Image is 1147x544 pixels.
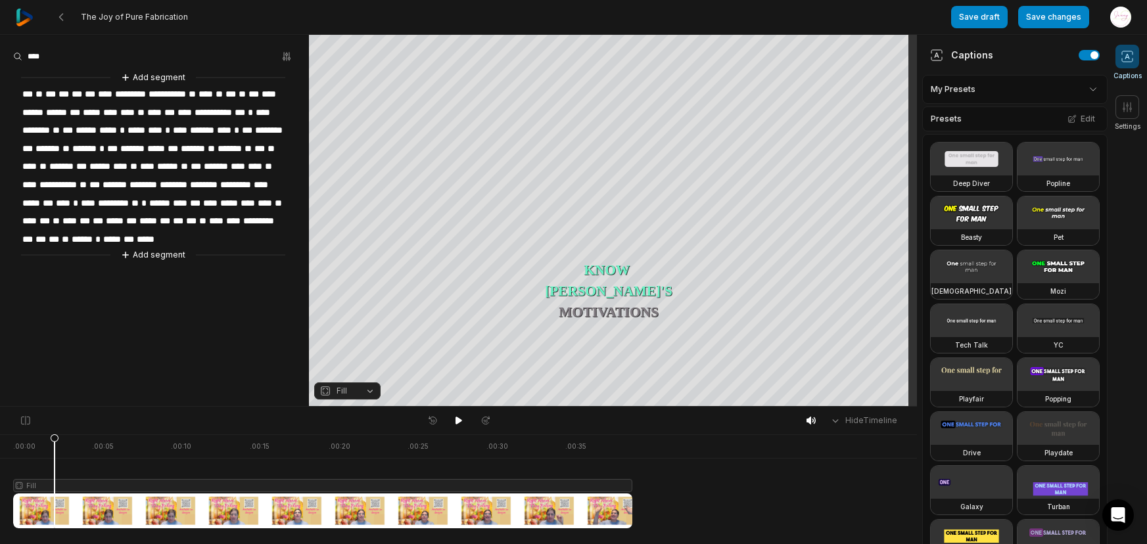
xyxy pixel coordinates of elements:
button: Captions [1113,45,1142,81]
button: Save draft [951,6,1008,28]
button: Fill [314,382,381,399]
h3: Mozi [1050,286,1066,296]
div: Open Intercom Messenger [1102,499,1134,531]
h3: Turban [1047,501,1070,512]
span: Captions [1113,71,1142,81]
h3: Popping [1045,394,1071,404]
h3: Beasty [961,232,982,242]
button: Edit [1064,110,1099,127]
h3: Playdate [1044,447,1073,458]
span: Fill [337,385,347,397]
h3: Tech Talk [955,340,988,350]
h3: Popline [1046,178,1070,189]
button: Add segment [118,70,188,85]
h3: Deep Diver [953,178,990,189]
button: HideTimeline [826,411,901,430]
h3: Drive [963,447,981,458]
span: The Joy of Pure Fabrication [81,12,188,22]
h3: YC [1054,340,1064,350]
div: Captions [930,48,993,62]
h3: Galaxy [960,501,983,512]
h3: Pet [1054,232,1064,242]
h3: Playfair [959,394,984,404]
img: reap [16,9,34,26]
div: My Presets [922,75,1108,104]
button: Settings [1115,95,1140,131]
div: Presets [922,106,1108,131]
h3: [DEMOGRAPHIC_DATA] [931,286,1012,296]
span: Settings [1115,122,1140,131]
button: Add segment [118,248,188,262]
button: Save changes [1018,6,1089,28]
